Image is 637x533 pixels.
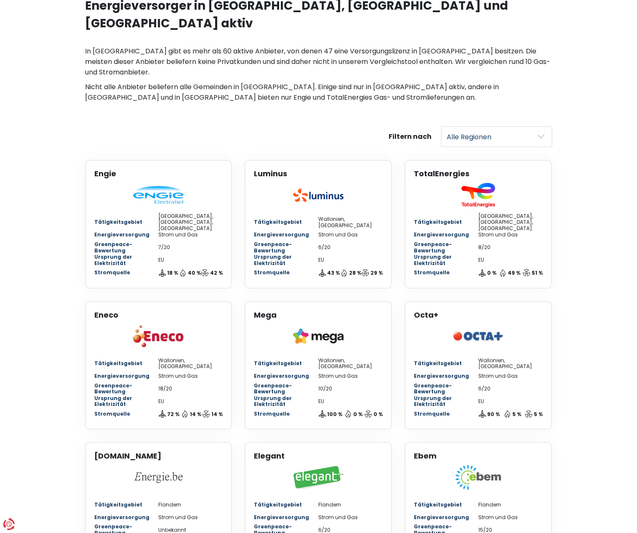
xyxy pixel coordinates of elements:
[94,372,149,379] font: Energieversorgung
[293,329,344,344] img: Mega
[414,168,469,179] font: TotalEnergies
[414,501,462,508] font: Tätigkeitsgebiet
[532,269,543,276] font: 51 %
[478,501,501,508] font: Flandern
[158,269,178,277] button: 18 %
[158,256,164,263] font: EU
[158,357,212,370] font: Wallonien, [GEOGRAPHIC_DATA]
[318,256,324,263] font: EU
[478,256,484,263] font: EU
[94,231,149,238] font: Energieversorgung
[327,269,340,276] font: 43 %
[478,357,532,370] font: Wallonien, [GEOGRAPHIC_DATA]
[94,310,118,320] font: Eneco
[254,360,302,367] font: Tätigkeitsgebiet
[414,218,462,225] font: Tätigkeitsgebiet
[94,360,142,367] font: Tätigkeitsgebiet
[318,244,330,251] font: 6/20
[293,465,344,489] img: Elegant
[349,269,361,276] font: 28 %
[94,501,142,508] font: Tätigkeitsgebiet
[188,269,201,276] font: 40 %
[456,465,501,490] img: Ebem
[94,382,132,395] font: Greenpeace-Bewertung
[414,231,469,238] font: Energieversorgung
[167,269,178,276] font: 18 %
[254,253,292,266] font: Ursprung der Elektrizität
[254,231,309,238] font: Energieversorgung
[94,410,130,417] font: Stromquelle
[487,269,496,276] font: 0 %
[158,410,179,418] button: 72 %
[487,411,500,418] font: 90 %
[203,410,223,418] button: 14 %
[158,501,181,508] font: Flandern
[167,411,179,418] font: 72 %
[414,241,452,254] font: Greenpeace-Bewertung
[133,471,184,484] img: Energie.be
[508,269,520,276] font: 49 %
[158,244,170,251] font: 7/20
[414,310,438,320] font: Octa+
[254,514,309,521] font: Energieversorgung
[327,411,342,418] font: 100 %
[414,253,452,266] font: Ursprung der Elektrizität
[181,410,201,418] button: 14 %
[499,269,520,277] button: 49 %
[478,244,490,251] font: 8/20
[254,382,292,395] font: Greenpeace-Bewertung
[133,186,184,204] img: Engie
[523,269,543,277] button: 51 %
[414,269,450,276] font: Stromquelle
[210,269,223,276] font: 42 %
[478,212,533,232] font: [GEOGRAPHIC_DATA], [GEOGRAPHIC_DATA], [GEOGRAPHIC_DATA]
[414,451,437,461] font: Ebem
[158,514,198,521] font: Strom und Gas
[254,501,302,508] font: Tätigkeitsgebiet
[158,398,164,405] font: EU
[94,395,132,408] font: Ursprung der Elektrizität
[512,411,521,418] font: 5 %
[158,385,172,392] font: 18/20
[414,360,462,367] font: Tätigkeitsgebiet
[414,382,452,395] font: Greenpeace-Bewertung
[453,331,504,341] img: Octa+
[254,372,309,379] font: Energieversorgung
[254,310,277,320] font: Mega
[318,398,324,405] font: EU
[190,411,201,418] font: 14 %
[478,410,500,418] button: 90 %
[158,212,213,232] font: [GEOGRAPHIC_DATA], [GEOGRAPHIC_DATA], [GEOGRAPHIC_DATA]
[389,132,432,141] font: Filtern nach
[373,411,383,418] font: 0 %
[94,269,130,276] font: Stromquelle
[362,269,383,277] button: 29 %
[318,385,332,392] font: 10/20
[133,324,184,348] img: Eneco
[158,231,198,238] font: Strom und Gas
[254,395,292,408] font: Ursprung der Elektrizität
[293,188,344,202] img: Luminus
[478,231,518,238] font: Strom und Gas
[414,395,452,408] font: Ursprung der Elektrizität
[318,215,372,228] font: Wallonien, [GEOGRAPHIC_DATA]
[94,514,149,521] font: Energieversorgung
[318,231,358,238] font: Strom und Gas
[318,372,358,379] font: Strom und Gas
[414,410,450,417] font: Stromquelle
[455,183,502,208] img: TotalEnergies
[85,82,499,102] font: Nicht alle Anbieter beliefern alle Gemeinden in [GEOGRAPHIC_DATA]. Einige sind nur in [GEOGRAPHIC...
[344,410,362,418] button: 0 %
[94,451,161,461] font: [DOMAIN_NAME]
[365,410,383,418] button: 0 %
[525,410,543,418] button: 5 %
[318,357,372,370] font: Wallonien, [GEOGRAPHIC_DATA]
[254,451,285,461] font: Elegant
[94,253,132,266] font: Ursprung der Elektrizität
[94,168,116,179] font: Engie
[478,398,484,405] font: EU
[414,514,469,521] font: Energieversorgung
[94,241,132,254] font: Greenpeace-Bewertung
[85,46,550,77] font: In [GEOGRAPHIC_DATA] gibt es mehr als 60 aktive Anbieter, von denen 47 eine Versorgungslizenz in ...
[318,269,340,277] button: 43 %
